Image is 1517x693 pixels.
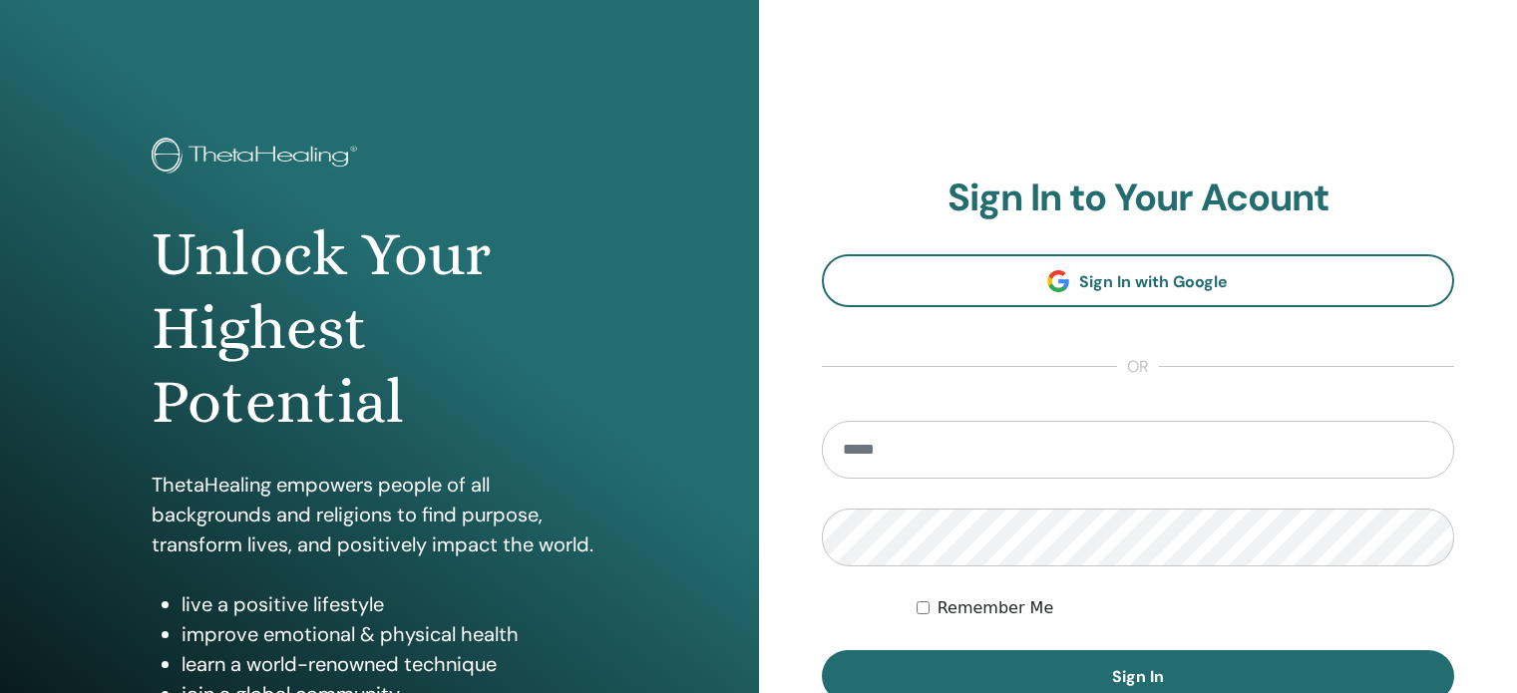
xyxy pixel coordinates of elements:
[152,470,607,559] p: ThetaHealing empowers people of all backgrounds and religions to find purpose, transform lives, a...
[938,596,1054,620] label: Remember Me
[182,589,607,619] li: live a positive lifestyle
[1079,271,1228,292] span: Sign In with Google
[822,254,1455,307] a: Sign In with Google
[1112,666,1164,687] span: Sign In
[917,596,1454,620] div: Keep me authenticated indefinitely or until I manually logout
[152,217,607,440] h1: Unlock Your Highest Potential
[182,649,607,679] li: learn a world-renowned technique
[1117,355,1159,379] span: or
[822,175,1455,221] h2: Sign In to Your Acount
[182,619,607,649] li: improve emotional & physical health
